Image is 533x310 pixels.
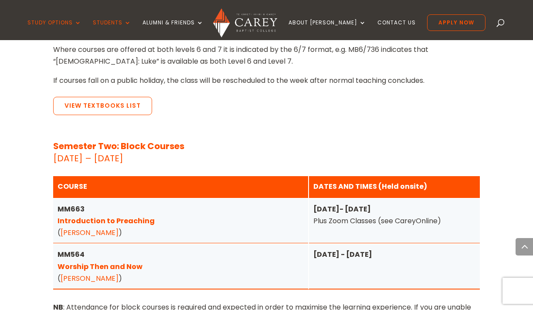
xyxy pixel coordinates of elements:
div: ( ) [58,249,304,284]
div: COURSE [58,181,304,192]
a: Students [93,20,131,40]
p: If courses fall on a public holiday, the class will be rescheduled to the week after normal teach... [53,75,479,86]
a: Alumni & Friends [143,20,204,40]
div: Plus Zoom Classes (see CareyOnline) [313,203,475,227]
a: [PERSON_NAME] [61,273,119,283]
a: About [PERSON_NAME] [289,20,366,40]
strong: [DATE]- [DATE] [313,204,371,214]
a: Study Options [27,20,81,40]
a: Introduction to Preaching [58,216,155,226]
strong: Semester Two: Block Courses [53,140,184,152]
a: Apply Now [427,14,485,31]
p: [DATE] – [DATE] [53,140,479,164]
img: Carey Baptist College [213,8,277,37]
strong: MM663 [58,204,155,226]
a: Worship Then and Now [58,262,143,272]
p: Where courses are offered at both levels 6 and 7 it is indicated by the 6/7 format, e.g. MB6/736 ... [53,44,479,74]
div: DATES AND TIMES (Held onsite) [313,181,475,192]
a: View Textbooks List [53,97,152,115]
div: ( ) [58,203,304,239]
a: Contact Us [377,20,416,40]
strong: MM564 [58,249,143,271]
a: [PERSON_NAME] [61,228,119,238]
strong: [DATE] - [DATE] [313,249,372,259]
